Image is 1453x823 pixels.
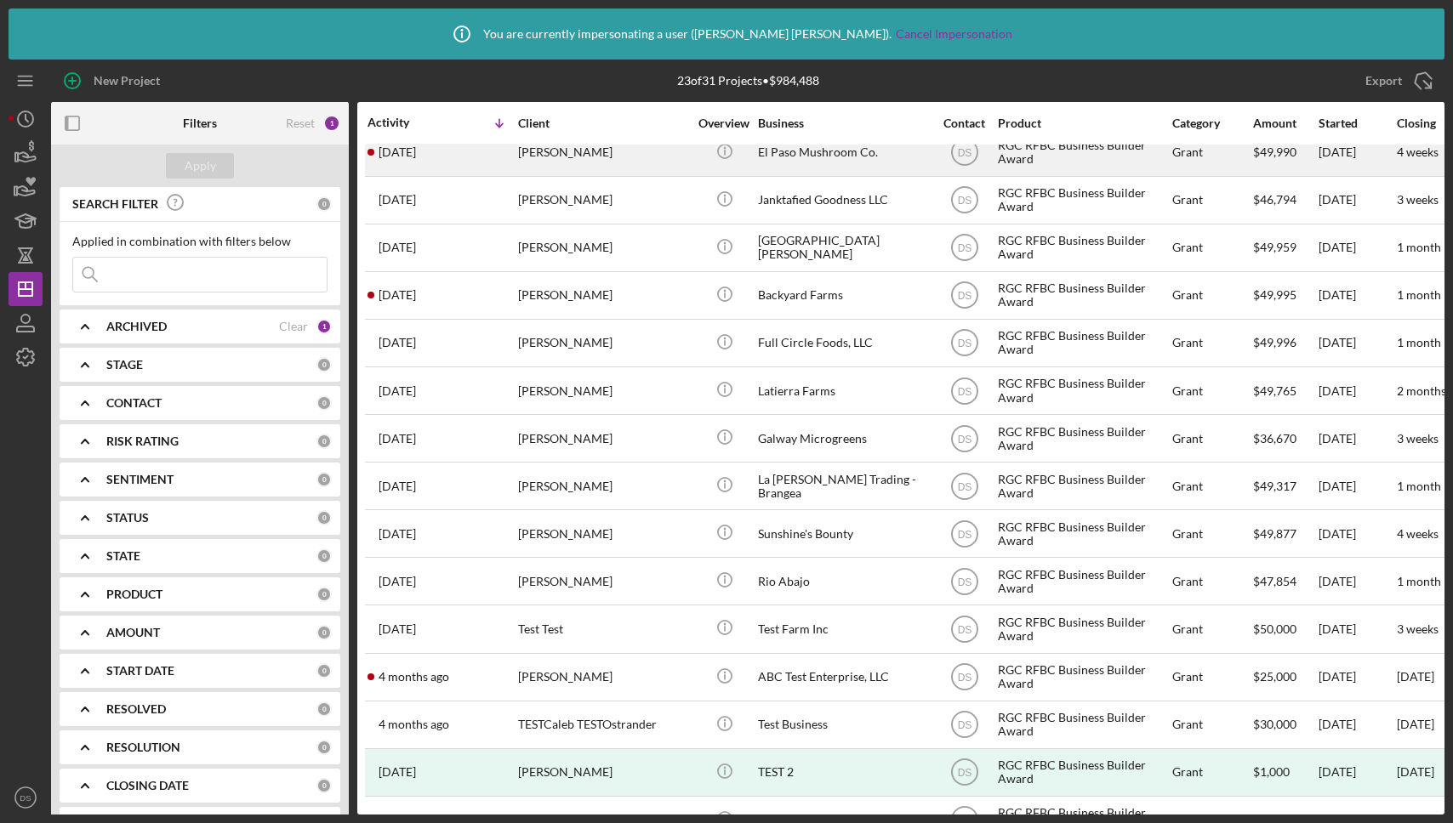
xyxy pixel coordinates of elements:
[20,793,31,803] text: DS
[166,153,234,179] button: Apply
[998,116,1168,130] div: Product
[1397,287,1441,302] time: 1 month
[758,116,928,130] div: Business
[518,655,688,700] div: [PERSON_NAME]
[106,664,174,678] b: START DATE
[998,559,1168,604] div: RGC RFBC Business Builder Award
[1172,273,1251,318] div: Grant
[379,622,416,636] time: 2025-05-21 20:06
[518,559,688,604] div: [PERSON_NAME]
[379,765,416,779] time: 2025-03-10 17:43
[106,587,162,601] b: PRODUCT
[316,740,332,755] div: 0
[758,130,928,175] div: El Paso Mushroom Co.
[379,145,416,159] time: 2025-07-07 23:47
[1397,574,1441,588] time: 1 month
[1172,463,1251,508] div: Grant
[106,511,149,525] b: STATUS
[692,116,756,130] div: Overview
[518,116,688,130] div: Client
[72,197,158,211] b: SEARCH FILTER
[379,718,449,731] time: 2025-04-22 19:51
[1397,526,1439,541] time: 4 weeks
[316,395,332,411] div: 0
[758,655,928,700] div: ABC Test Enterprise, LLC
[316,701,332,717] div: 0
[957,767,972,779] text: DS
[758,321,928,366] div: Full Circle Foods, LLC
[279,320,308,333] div: Clear
[1172,511,1251,556] div: Grant
[957,147,972,159] text: DS
[106,702,166,716] b: RESOLVED
[379,527,416,541] time: 2025-06-11 20:02
[758,511,928,556] div: Sunshine's Bounty
[1172,559,1251,604] div: Grant
[758,416,928,461] div: Galway Microgreens
[998,750,1168,795] div: RGC RFBC Business Builder Award
[518,225,688,270] div: [PERSON_NAME]
[1319,130,1395,175] div: [DATE]
[1172,130,1251,175] div: Grant
[1319,368,1395,413] div: [DATE]
[518,606,688,651] div: Test Test
[1319,321,1395,366] div: [DATE]
[758,273,928,318] div: Backyard Farms
[758,559,928,604] div: Rio Abajo
[1397,431,1439,446] time: 3 weeks
[94,64,160,98] div: New Project
[518,702,688,747] div: TESTCaleb TESTOstrander
[957,385,972,397] text: DS
[957,242,972,254] text: DS
[1397,383,1446,398] time: 2 months
[183,116,217,130] b: Filters
[518,130,688,175] div: [PERSON_NAME]
[1397,335,1441,349] time: 1 month
[1397,479,1441,493] time: 1 month
[998,416,1168,461] div: RGC RFBC Business Builder Award
[998,702,1168,747] div: RGC RFBC Business Builder Award
[1253,702,1317,747] div: $30,000
[957,624,972,636] text: DS
[1319,655,1395,700] div: [DATE]
[1319,702,1395,747] div: [DATE]
[1397,240,1441,254] time: 1 month
[316,196,332,212] div: 0
[998,273,1168,318] div: RGC RFBC Business Builder Award
[1172,225,1251,270] div: Grant
[1253,463,1317,508] div: $49,317
[1253,559,1317,604] div: $47,854
[1253,606,1317,651] div: $50,000
[1172,321,1251,366] div: Grant
[1253,655,1317,700] div: $25,000
[379,575,416,588] time: 2025-06-08 00:49
[106,741,180,754] b: RESOLUTION
[1253,116,1317,130] div: Amount
[1397,622,1439,636] time: 3 weeks
[316,663,332,678] div: 0
[998,130,1168,175] div: RGC RFBC Business Builder Award
[379,384,416,398] time: 2025-06-18 17:36
[316,472,332,487] div: 0
[1172,750,1251,795] div: Grant
[379,241,416,254] time: 2025-06-25 22:01
[379,670,449,684] time: 2025-04-23 21:42
[1319,273,1395,318] div: [DATE]
[518,511,688,556] div: [PERSON_NAME]
[379,193,416,207] time: 2025-07-02 00:18
[758,750,928,795] div: TEST 2
[185,153,216,179] div: Apply
[106,358,143,372] b: STAGE
[758,606,928,651] div: Test Farm Inc
[758,702,928,747] div: Test Business
[316,625,332,640] div: 0
[106,626,160,639] b: AMOUNT
[379,432,416,446] time: 2025-06-16 16:12
[1253,273,1317,318] div: $49,995
[323,115,340,132] div: 1
[1397,765,1434,779] div: [DATE]
[1397,669,1434,684] time: [DATE]
[957,433,972,445] text: DS
[9,780,43,814] button: DS
[998,655,1168,700] div: RGC RFBC Business Builder Award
